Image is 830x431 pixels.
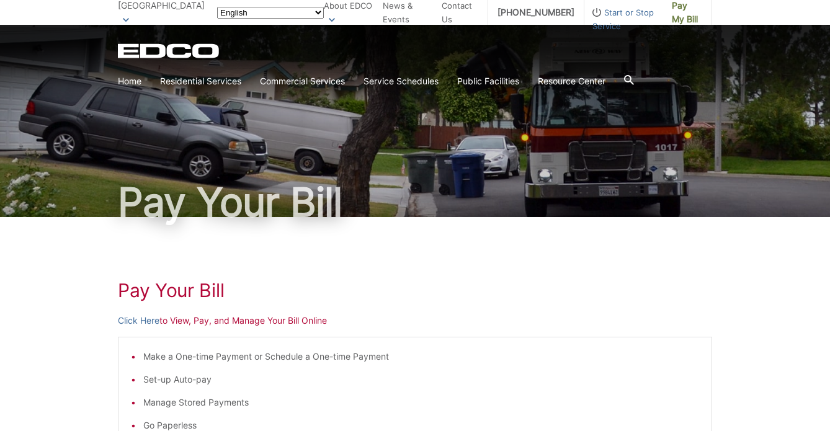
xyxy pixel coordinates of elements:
[160,74,241,88] a: Residential Services
[118,43,221,58] a: EDCD logo. Return to the homepage.
[143,373,699,386] li: Set-up Auto-pay
[118,314,159,327] a: Click Here
[143,350,699,363] li: Make a One-time Payment or Schedule a One-time Payment
[538,74,605,88] a: Resource Center
[217,7,324,19] select: Select a language
[118,314,712,327] p: to View, Pay, and Manage Your Bill Online
[118,279,712,301] h1: Pay Your Bill
[364,74,439,88] a: Service Schedules
[118,182,712,222] h1: Pay Your Bill
[118,74,141,88] a: Home
[260,74,345,88] a: Commercial Services
[143,396,699,409] li: Manage Stored Payments
[457,74,519,88] a: Public Facilities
